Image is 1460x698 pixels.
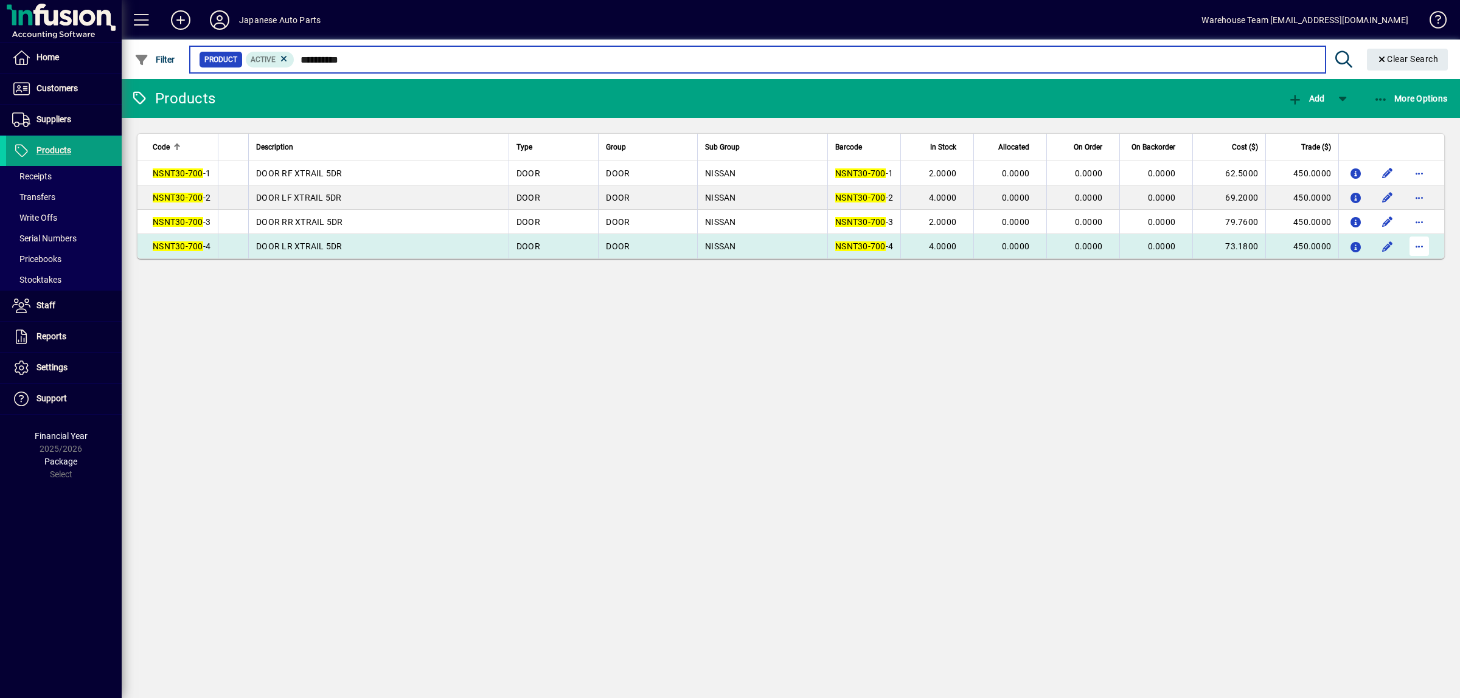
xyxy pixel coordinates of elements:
[12,192,55,202] span: Transfers
[1201,10,1408,30] div: Warehouse Team [EMAIL_ADDRESS][DOMAIN_NAME]
[153,193,203,202] em: NSNT30-700
[606,241,630,251] span: DOOR
[256,168,342,178] span: DOOR RF XTRAIL 5DR
[36,362,68,372] span: Settings
[153,217,203,227] em: NSNT30-700
[153,217,210,227] span: -3
[1410,164,1429,183] button: More options
[1075,168,1103,178] span: 0.0000
[1148,168,1176,178] span: 0.0000
[256,193,342,202] span: DOOR LF XTRAIL 5DR
[1192,234,1265,258] td: 73.1800
[256,241,342,251] span: DOOR LR XTRAIL 5DR
[153,193,210,202] span: -2
[929,193,957,202] span: 4.0000
[1148,217,1176,227] span: 0.0000
[1367,49,1448,71] button: Clear
[1192,185,1265,210] td: 69.2000
[1002,241,1030,251] span: 0.0000
[1377,54,1439,64] span: Clear Search
[153,140,210,154] div: Code
[36,114,71,124] span: Suppliers
[1075,217,1103,227] span: 0.0000
[36,331,66,341] span: Reports
[705,217,736,227] span: NISSAN
[36,52,59,62] span: Home
[1192,210,1265,234] td: 79.7600
[12,213,57,223] span: Write Offs
[1285,88,1327,109] button: Add
[153,140,170,154] span: Code
[606,140,690,154] div: Group
[1054,140,1113,154] div: On Order
[1232,140,1258,154] span: Cost ($)
[1265,185,1338,210] td: 450.0000
[516,217,540,227] span: DOOR
[251,55,276,64] span: Active
[606,193,630,202] span: DOOR
[606,168,630,178] span: DOOR
[835,193,893,202] span: -2
[516,140,532,154] span: Type
[44,457,77,466] span: Package
[256,217,343,227] span: DOOR RR XTRAIL 5DR
[1420,2,1445,42] a: Knowledge Base
[1192,161,1265,185] td: 62.5000
[134,55,175,64] span: Filter
[516,140,591,154] div: Type
[6,187,122,207] a: Transfers
[705,193,736,202] span: NISSAN
[1288,94,1324,103] span: Add
[256,140,501,154] div: Description
[930,140,956,154] span: In Stock
[1002,217,1030,227] span: 0.0000
[835,217,886,227] em: NSNT30-700
[6,166,122,187] a: Receipts
[36,83,78,93] span: Customers
[131,89,215,108] div: Products
[6,269,122,290] a: Stocktakes
[835,241,886,251] em: NSNT30-700
[12,254,61,264] span: Pricebooks
[835,193,886,202] em: NSNT30-700
[1378,164,1397,183] button: Edit
[606,140,626,154] span: Group
[256,140,293,154] span: Description
[239,10,321,30] div: Japanese Auto Parts
[12,233,77,243] span: Serial Numbers
[1371,88,1451,109] button: More Options
[1131,140,1175,154] span: On Backorder
[835,168,886,178] em: NSNT30-700
[1410,188,1429,207] button: More options
[6,43,122,73] a: Home
[1074,140,1102,154] span: On Order
[1148,241,1176,251] span: 0.0000
[153,168,203,178] em: NSNT30-700
[6,249,122,269] a: Pricebooks
[153,241,210,251] span: -4
[929,241,957,251] span: 4.0000
[35,431,88,441] span: Financial Year
[1148,193,1176,202] span: 0.0000
[606,217,630,227] span: DOOR
[131,49,178,71] button: Filter
[36,393,67,403] span: Support
[516,168,540,178] span: DOOR
[6,228,122,249] a: Serial Numbers
[36,145,71,155] span: Products
[1002,168,1030,178] span: 0.0000
[1301,140,1331,154] span: Trade ($)
[1378,188,1397,207] button: Edit
[1378,237,1397,256] button: Edit
[1410,237,1429,256] button: More options
[981,140,1040,154] div: Allocated
[204,54,237,66] span: Product
[36,300,55,310] span: Staff
[1378,212,1397,232] button: Edit
[929,168,957,178] span: 2.0000
[1265,161,1338,185] td: 450.0000
[1410,212,1429,232] button: More options
[835,217,893,227] span: -3
[6,74,122,104] a: Customers
[6,353,122,383] a: Settings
